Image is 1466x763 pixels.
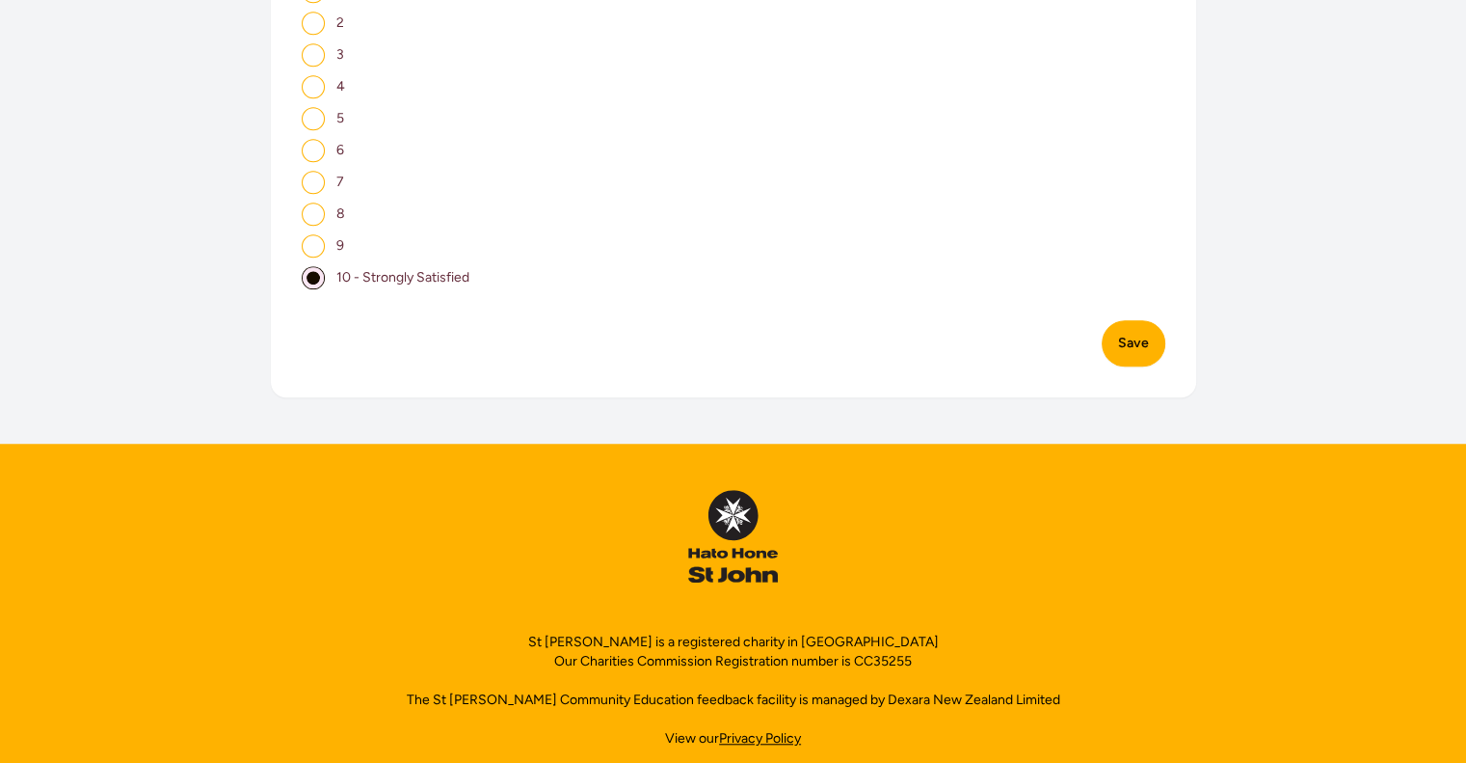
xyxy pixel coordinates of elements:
[302,203,325,226] input: 8
[302,266,325,289] input: 10 - Strongly Satisfied
[336,174,344,190] span: 7
[336,142,344,158] span: 6
[302,139,325,162] input: 6
[688,490,778,583] img: InPulse
[302,75,325,98] input: 4
[336,14,344,31] span: 2
[302,107,325,130] input: 5
[302,171,325,194] input: 7
[336,110,344,126] span: 5
[407,691,1060,710] p: The St [PERSON_NAME] Community Education feedback facility is managed by Dexara New Zealand Limited
[336,205,345,222] span: 8
[302,234,325,258] input: 9
[528,633,939,671] p: St [PERSON_NAME] is a registered charity in [GEOGRAPHIC_DATA] Our Charities Commission Registrati...
[719,730,801,747] span: Privacy Policy
[336,46,344,63] span: 3
[336,269,469,286] span: 10 - Strongly Satisfied
[336,78,345,95] span: 4
[665,729,801,749] a: View ourPrivacy Policy
[302,43,325,67] input: 3
[1102,320,1165,367] button: Save
[336,237,344,254] span: 9
[302,12,325,35] input: 2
